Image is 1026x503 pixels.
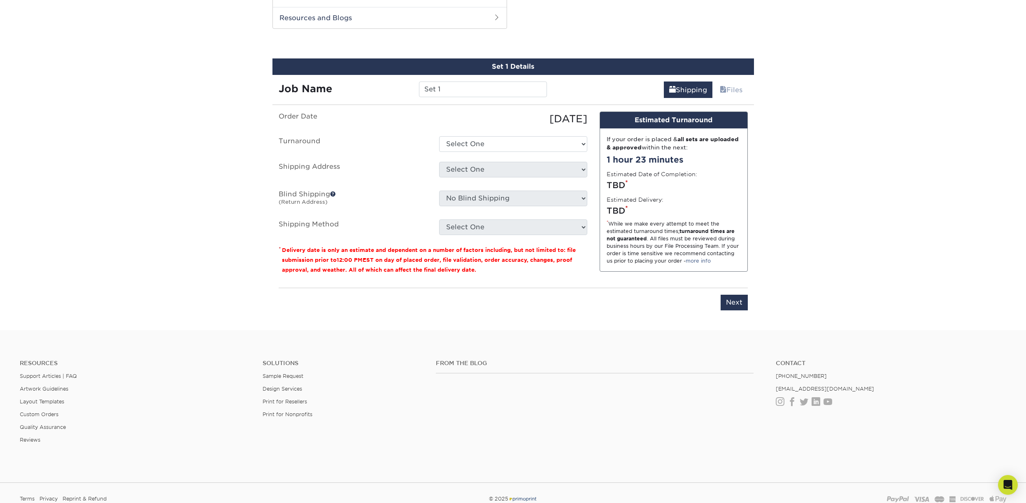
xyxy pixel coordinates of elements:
[607,179,741,191] div: TBD
[279,83,332,95] strong: Job Name
[337,257,363,263] span: 12:00 PM
[508,496,537,502] img: Primoprint
[433,112,593,126] div: [DATE]
[20,398,64,405] a: Layout Templates
[272,162,433,181] label: Shipping Address
[720,86,726,94] span: files
[20,437,40,443] a: Reviews
[282,247,576,273] small: Delivery date is only an estimate and dependent on a number of factors including, but not limited...
[272,219,433,235] label: Shipping Method
[263,373,303,379] a: Sample Request
[272,112,433,126] label: Order Date
[279,199,328,205] small: (Return Address)
[272,58,754,75] div: Set 1 Details
[273,7,507,28] h2: Resources and Blogs
[20,424,66,430] a: Quality Assurance
[607,228,735,242] strong: turnaround times are not guaranteed
[20,373,77,379] a: Support Articles | FAQ
[669,86,676,94] span: shipping
[20,386,68,392] a: Artwork Guidelines
[263,386,302,392] a: Design Services
[664,82,712,98] a: Shipping
[20,360,250,367] h4: Resources
[436,360,754,367] h4: From the Blog
[998,475,1018,495] div: Open Intercom Messenger
[272,136,433,152] label: Turnaround
[776,360,1006,367] a: Contact
[263,360,423,367] h4: Solutions
[600,112,747,128] div: Estimated Turnaround
[607,135,741,152] div: If your order is placed & within the next:
[776,386,874,392] a: [EMAIL_ADDRESS][DOMAIN_NAME]
[714,82,748,98] a: Files
[686,258,711,264] a: more info
[607,154,741,166] div: 1 hour 23 minutes
[607,205,741,217] div: TBD
[776,373,827,379] a: [PHONE_NUMBER]
[607,170,697,178] label: Estimated Date of Completion:
[263,398,307,405] a: Print for Resellers
[263,411,312,417] a: Print for Nonprofits
[607,196,663,204] label: Estimated Delivery:
[721,295,748,310] input: Next
[20,411,58,417] a: Custom Orders
[607,220,741,265] div: While we make every attempt to meet the estimated turnaround times; . All files must be reviewed ...
[419,82,547,97] input: Enter a job name
[272,191,433,210] label: Blind Shipping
